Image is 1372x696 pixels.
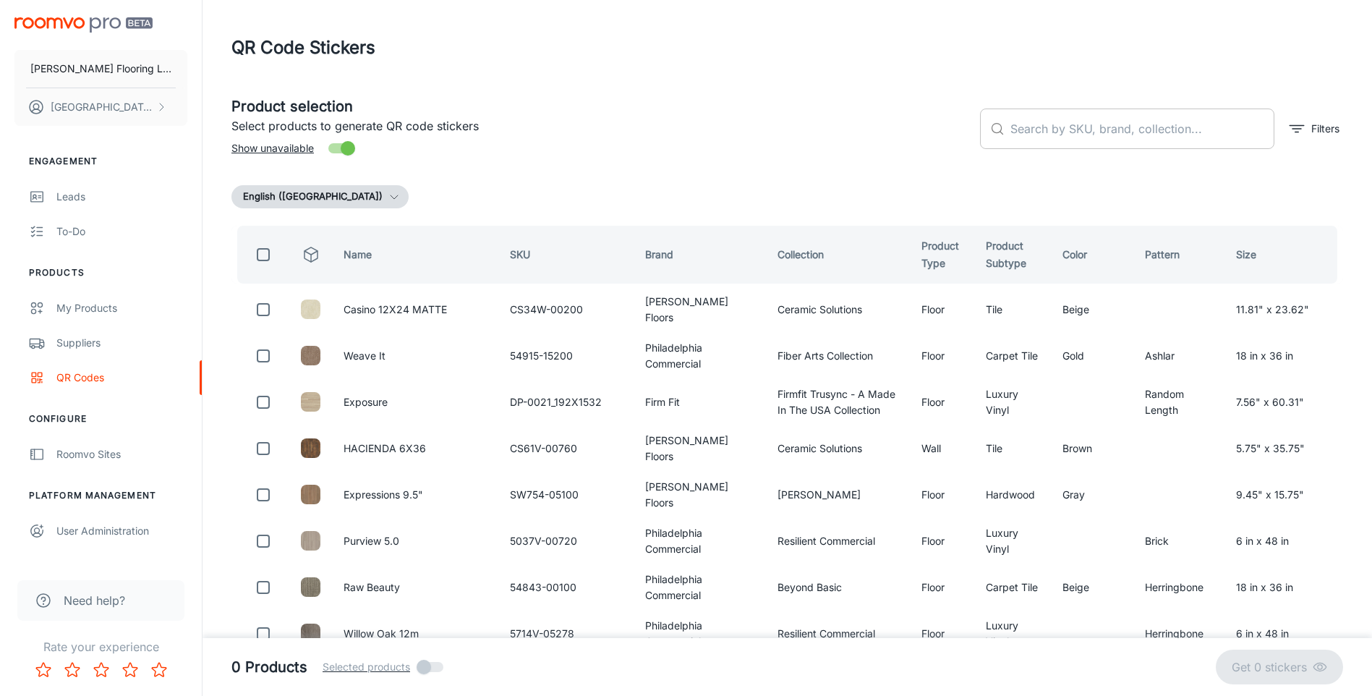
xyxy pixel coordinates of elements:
[29,655,58,684] button: Rate 1 star
[1224,382,1343,423] td: 7.56" x 60.31"
[1224,428,1343,469] td: 5.75" x 35.75"
[910,475,974,515] td: Floor
[634,475,766,515] td: [PERSON_NAME] Floors
[332,475,498,515] td: Expressions 9.5"
[231,35,375,61] h1: QR Code Stickers
[56,370,187,386] div: QR Codes
[1133,614,1224,654] td: Herringbone
[498,521,634,561] td: 5037V-00720
[766,382,910,423] td: Firmfit Trusync - A Made In The USA Collection
[1224,614,1343,654] td: 6 in x 48 in
[1051,336,1133,376] td: Gold
[87,655,116,684] button: Rate 3 star
[231,117,968,135] p: Select products to generate QR code stickers
[974,521,1051,561] td: Luxury Vinyl
[1224,336,1343,376] td: 18 in x 36 in
[56,523,187,539] div: User Administration
[56,224,187,239] div: To-do
[1133,521,1224,561] td: Brick
[974,226,1051,284] th: Product Subtype
[12,638,190,655] p: Rate your experience
[498,614,634,654] td: 5714V-05278
[498,475,634,515] td: SW754-05100
[634,428,766,469] td: [PERSON_NAME] Floors
[766,614,910,654] td: Resilient Commercial
[14,88,187,126] button: [GEOGRAPHIC_DATA] [PERSON_NAME]
[116,655,145,684] button: Rate 4 star
[498,336,634,376] td: 54915-15200
[974,475,1051,515] td: Hardwood
[498,567,634,608] td: 54843-00100
[974,614,1051,654] td: Luxury Vinyl
[30,61,171,77] p: [PERSON_NAME] Flooring LLC
[64,592,125,609] span: Need help?
[634,521,766,561] td: Philadelphia Commercial
[1286,117,1343,140] button: filter
[332,289,498,330] td: Casino 12X24 MATTE
[145,655,174,684] button: Rate 5 star
[332,428,498,469] td: HACIENDA 6X36
[332,614,498,654] td: Willow Oak 12m
[56,300,187,316] div: My Products
[974,289,1051,330] td: Tile
[498,289,634,330] td: CS34W-00200
[332,567,498,608] td: Raw Beauty
[1133,336,1224,376] td: Ashlar
[58,655,87,684] button: Rate 2 star
[910,289,974,330] td: Floor
[634,226,766,284] th: Brand
[766,289,910,330] td: Ceramic Solutions
[231,656,307,678] h5: 0 Products
[332,382,498,423] td: Exposure
[634,289,766,330] td: [PERSON_NAME] Floors
[766,521,910,561] td: Resilient Commercial
[910,226,974,284] th: Product Type
[634,382,766,423] td: Firm Fit
[1010,109,1274,149] input: Search by SKU, brand, collection...
[1051,475,1133,515] td: Gray
[1051,567,1133,608] td: Beige
[974,428,1051,469] td: Tile
[56,189,187,205] div: Leads
[910,336,974,376] td: Floor
[974,382,1051,423] td: Luxury Vinyl
[332,226,498,284] th: Name
[1224,521,1343,561] td: 6 in x 48 in
[974,567,1051,608] td: Carpet Tile
[634,567,766,608] td: Philadelphia Commercial
[498,428,634,469] td: CS61V-00760
[910,614,974,654] td: Floor
[634,614,766,654] td: Philadelphia Commercial
[14,50,187,88] button: [PERSON_NAME] Flooring LLC
[634,336,766,376] td: Philadelphia Commercial
[1133,226,1224,284] th: Pattern
[1051,428,1133,469] td: Brown
[910,382,974,423] td: Floor
[56,335,187,351] div: Suppliers
[56,446,187,462] div: Roomvo Sites
[1224,226,1343,284] th: Size
[498,226,634,284] th: SKU
[910,521,974,561] td: Floor
[1133,382,1224,423] td: Random Length
[1051,289,1133,330] td: Beige
[766,336,910,376] td: Fiber Arts Collection
[231,185,409,208] button: English ([GEOGRAPHIC_DATA])
[1133,567,1224,608] td: Herringbone
[766,428,910,469] td: Ceramic Solutions
[51,99,153,115] p: [GEOGRAPHIC_DATA] [PERSON_NAME]
[332,521,498,561] td: Purview 5.0
[231,96,968,117] h5: Product selection
[766,475,910,515] td: [PERSON_NAME]
[14,17,153,33] img: Roomvo PRO Beta
[332,336,498,376] td: Weave It
[910,428,974,469] td: Wall
[974,336,1051,376] td: Carpet Tile
[231,140,314,156] span: Show unavailable
[1311,121,1339,137] p: Filters
[910,567,974,608] td: Floor
[1224,567,1343,608] td: 18 in x 36 in
[766,567,910,608] td: Beyond Basic
[323,659,410,675] span: Selected products
[498,382,634,423] td: DP-0021_192X1532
